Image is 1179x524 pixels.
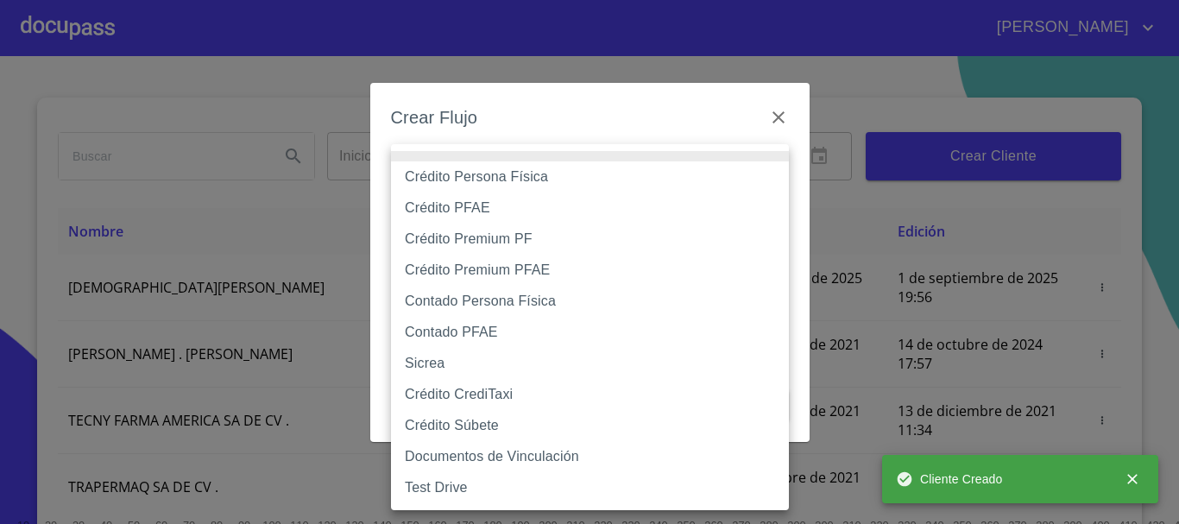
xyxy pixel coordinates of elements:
li: Crédito Premium PFAE [391,255,789,286]
li: Crédito Súbete [391,410,789,441]
li: Test Drive [391,472,789,503]
li: Crédito Persona Física [391,161,789,193]
li: Contado PFAE [391,317,789,348]
li: Documentos de Vinculación [391,441,789,472]
li: Contado Persona Física [391,286,789,317]
span: Cliente Creado [896,470,1003,488]
li: Sicrea [391,348,789,379]
li: None [391,151,789,161]
button: close [1113,460,1151,498]
li: Crédito Premium PF [391,224,789,255]
li: Crédito PFAE [391,193,789,224]
li: Crédito CrediTaxi [391,379,789,410]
